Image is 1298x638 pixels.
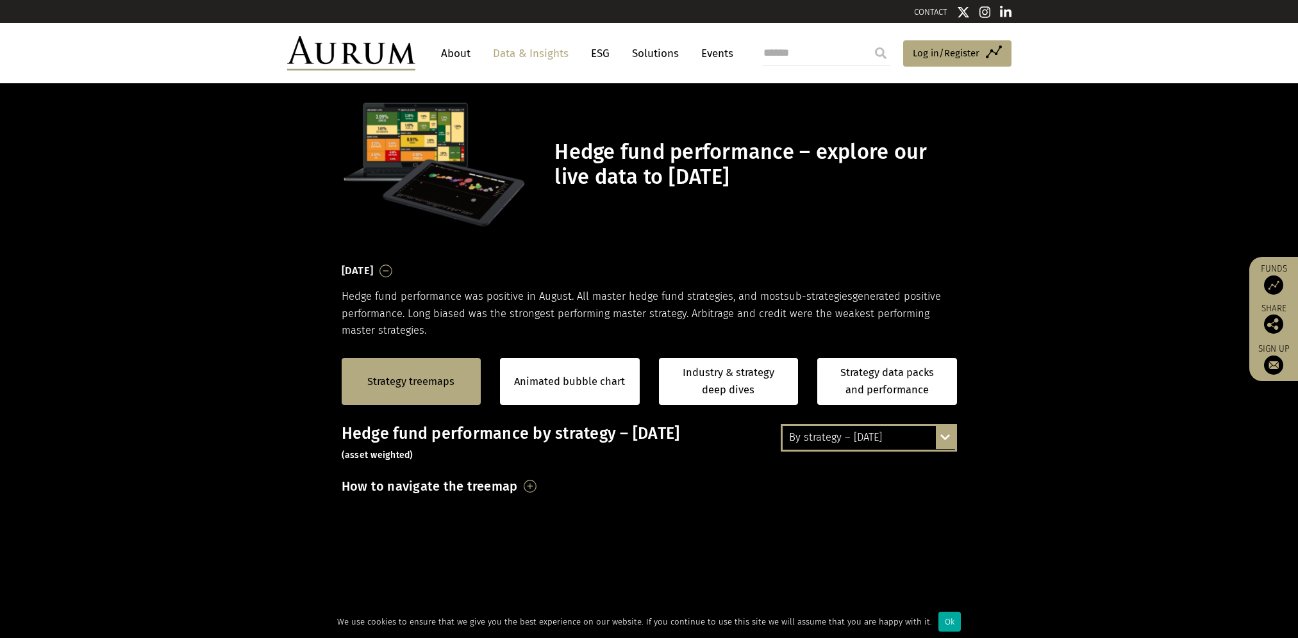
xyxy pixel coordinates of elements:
[979,6,991,19] img: Instagram icon
[903,40,1011,67] a: Log in/Register
[1000,6,1011,19] img: Linkedin icon
[342,424,957,462] h3: Hedge fund performance by strategy – [DATE]
[435,42,477,65] a: About
[287,36,415,70] img: Aurum
[487,42,575,65] a: Data & Insights
[1264,315,1283,334] img: Share this post
[914,7,947,17] a: CONTACT
[626,42,685,65] a: Solutions
[342,450,413,461] small: (asset weighted)
[1256,304,1292,334] div: Share
[938,612,961,632] div: Ok
[367,373,454,390] a: Strategy treemaps
[1256,343,1292,375] a: Sign up
[659,358,799,405] a: Industry & strategy deep dives
[1256,263,1292,295] a: Funds
[783,426,955,449] div: By strategy – [DATE]
[913,45,979,61] span: Log in/Register
[342,475,518,497] h3: How to navigate the treemap
[1264,356,1283,375] img: Sign up to our newsletter
[784,290,853,302] span: sub-strategies
[342,288,957,339] p: Hedge fund performance was positive in August. All master hedge fund strategies, and most generat...
[342,261,374,281] h3: [DATE]
[514,373,625,390] a: Animated bubble chart
[817,358,957,405] a: Strategy data packs and performance
[1264,275,1283,295] img: Access Funds
[695,42,733,65] a: Events
[554,140,953,190] h1: Hedge fund performance – explore our live data to [DATE]
[957,6,970,19] img: Twitter icon
[868,40,894,66] input: Submit
[585,42,616,65] a: ESG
